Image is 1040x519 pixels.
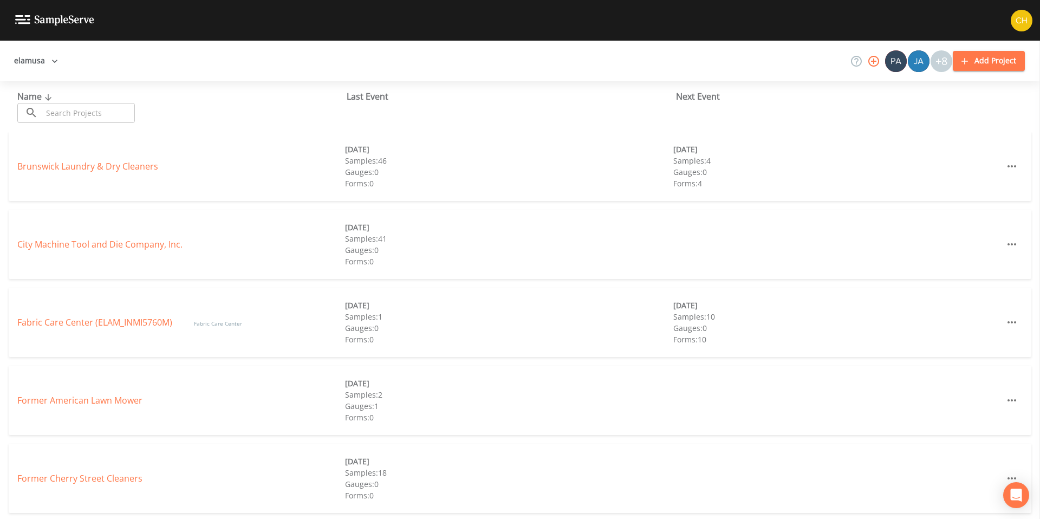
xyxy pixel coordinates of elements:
[345,178,673,189] div: Forms: 0
[673,334,1001,345] div: Forms: 10
[673,155,1001,166] div: Samples: 4
[17,238,183,250] a: City Machine Tool and Die Company, Inc.
[17,394,142,406] a: Former American Lawn Mower
[673,311,1001,322] div: Samples: 10
[673,178,1001,189] div: Forms: 4
[907,50,930,72] div: James Patrick Hogan
[10,51,62,71] button: elamusa
[345,478,673,490] div: Gauges: 0
[345,233,673,244] div: Samples: 41
[345,256,673,267] div: Forms: 0
[908,50,929,72] img: de60428fbf029cf3ba8fe1992fc15c16
[345,334,673,345] div: Forms: 0
[673,300,1001,311] div: [DATE]
[345,155,673,166] div: Samples: 46
[345,467,673,478] div: Samples: 18
[345,490,673,501] div: Forms: 0
[673,166,1001,178] div: Gauges: 0
[17,472,142,484] a: Former Cherry Street Cleaners
[345,378,673,389] div: [DATE]
[42,103,135,123] input: Search Projects
[345,456,673,467] div: [DATE]
[347,90,676,103] div: Last Event
[676,90,1005,103] div: Next Event
[345,389,673,400] div: Samples: 2
[345,144,673,155] div: [DATE]
[17,90,55,102] span: Name
[345,311,673,322] div: Samples: 1
[673,144,1001,155] div: [DATE]
[931,50,952,72] div: +8
[345,412,673,423] div: Forms: 0
[1003,482,1029,508] div: Open Intercom Messenger
[345,300,673,311] div: [DATE]
[1011,10,1032,31] img: d86ae1ecdc4518aa9066df4dc24f587e
[345,400,673,412] div: Gauges: 1
[953,51,1025,71] button: Add Project
[194,320,242,327] span: Fabric Care Center
[17,316,172,328] a: Fabric Care Center (ELAM_INMI5760M)
[345,322,673,334] div: Gauges: 0
[345,244,673,256] div: Gauges: 0
[885,50,907,72] div: Patrick Caulfield
[17,160,158,172] a: Brunswick Laundry & Dry Cleaners
[673,322,1001,334] div: Gauges: 0
[885,50,907,72] img: 642d39ac0e0127a36d8cdbc932160316
[345,222,673,233] div: [DATE]
[345,166,673,178] div: Gauges: 0
[15,15,94,25] img: logo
